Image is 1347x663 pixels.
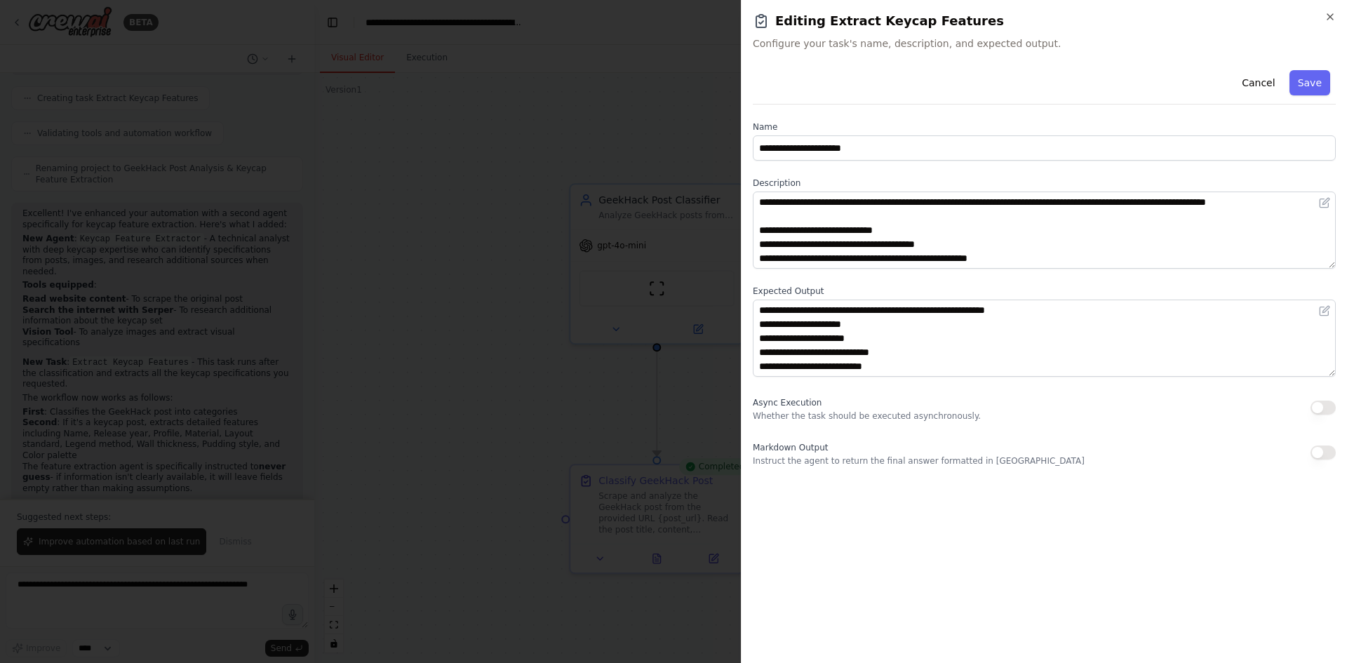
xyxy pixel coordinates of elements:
[753,121,1336,133] label: Name
[753,36,1336,51] span: Configure your task's name, description, and expected output.
[753,178,1336,189] label: Description
[753,11,1336,31] h2: Editing Extract Keycap Features
[753,286,1336,297] label: Expected Output
[753,443,828,453] span: Markdown Output
[1289,70,1330,95] button: Save
[1316,302,1333,319] button: Open in editor
[753,410,981,422] p: Whether the task should be executed asynchronously.
[1233,70,1283,95] button: Cancel
[753,398,822,408] span: Async Execution
[753,455,1085,467] p: Instruct the agent to return the final answer formatted in [GEOGRAPHIC_DATA]
[1316,194,1333,211] button: Open in editor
